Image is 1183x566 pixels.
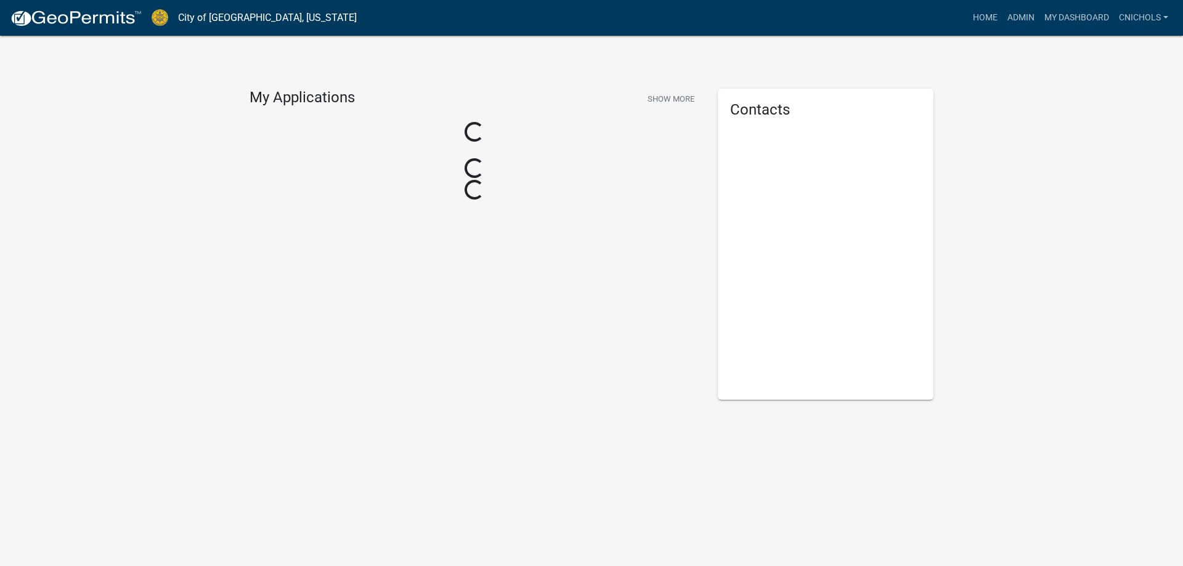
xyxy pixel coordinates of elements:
[1114,6,1173,30] a: cnichols
[250,89,355,107] h4: My Applications
[152,9,168,26] img: City of Jeffersonville, Indiana
[968,6,1002,30] a: Home
[1002,6,1039,30] a: Admin
[643,89,699,109] button: Show More
[730,101,921,119] h5: Contacts
[178,7,357,28] a: City of [GEOGRAPHIC_DATA], [US_STATE]
[1039,6,1114,30] a: My Dashboard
